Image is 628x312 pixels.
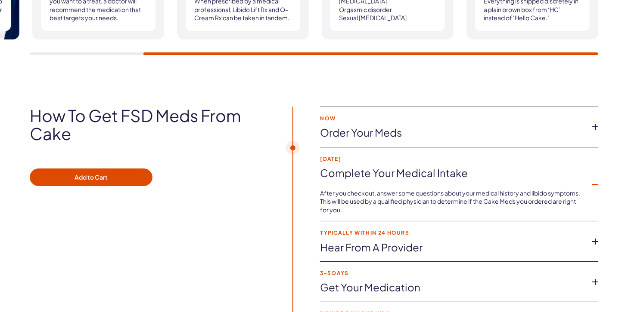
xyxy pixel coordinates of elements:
[320,240,584,255] a: Hear from a provider
[30,107,268,143] h2: How to get FSD meds from Cake
[320,156,584,162] strong: [DATE]
[320,125,584,140] a: Order your meds
[320,116,584,121] strong: Now
[339,14,436,22] li: Sexual [MEDICAL_DATA]
[30,168,152,187] button: Add to Cart
[320,280,584,295] a: Get your medication
[320,189,584,214] p: After you checkout, answer some questions about your medical history and libido symptoms. This wi...
[320,230,584,236] strong: Typically within 24 hours
[320,166,584,180] a: Complete your medical intake
[339,6,436,14] li: Orgasmic disorder
[320,270,584,276] strong: 3-5 Days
